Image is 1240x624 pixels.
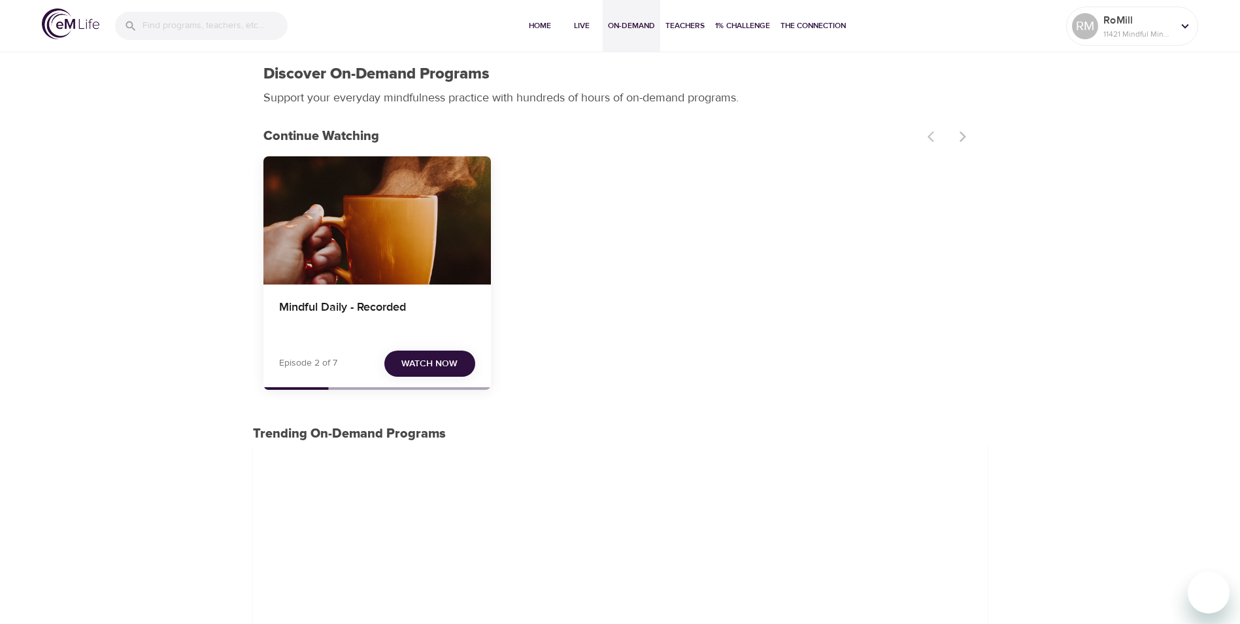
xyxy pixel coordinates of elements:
[384,351,475,377] button: Watch Now
[566,19,597,33] span: Live
[1103,12,1173,28] p: RoMill
[263,129,920,144] h3: Continue Watching
[665,19,705,33] span: Teachers
[715,19,770,33] span: 1% Challenge
[401,356,458,372] span: Watch Now
[1072,13,1098,39] div: RM
[253,426,988,442] h3: Trending On-Demand Programs
[279,300,475,332] h4: Mindful Daily - Recorded
[1188,572,1230,614] iframe: Button to launch messaging window
[42,9,99,39] img: logo
[524,19,556,33] span: Home
[780,19,846,33] span: The Connection
[263,89,754,107] p: Support your everyday mindfulness practice with hundreds of hours of on-demand programs.
[142,12,288,40] input: Find programs, teachers, etc...
[1103,28,1173,40] p: 11421 Mindful Minutes
[279,356,337,370] p: Episode 2 of 7
[608,19,655,33] span: On-Demand
[263,65,490,84] h1: Discover On-Demand Programs
[263,156,491,285] button: Mindful Daily - Recorded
